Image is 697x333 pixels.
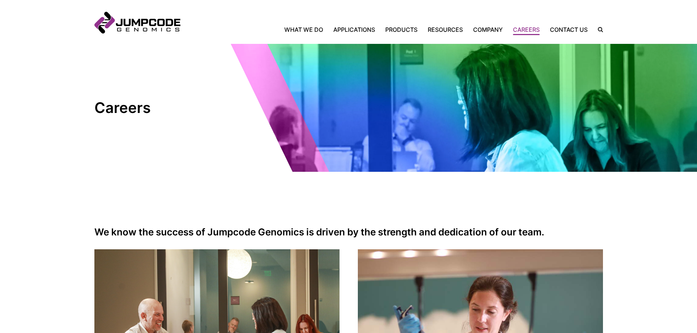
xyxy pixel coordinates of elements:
[328,25,380,34] a: Applications
[94,99,226,117] h1: Careers
[593,27,603,32] label: Search the site.
[284,25,328,34] a: What We Do
[508,25,545,34] a: Careers
[545,25,593,34] a: Contact Us
[423,25,468,34] a: Resources
[94,227,603,238] h2: We know the success of Jumpcode Genomics is driven by the strength and dedication of our team.
[468,25,508,34] a: Company
[180,25,593,34] nav: Primary Navigation
[380,25,423,34] a: Products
